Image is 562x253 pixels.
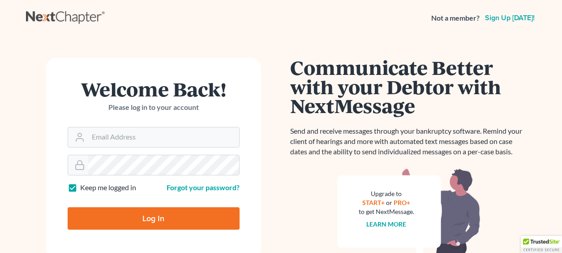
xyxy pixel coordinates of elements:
[290,58,528,115] h1: Communicate Better with your Debtor with NextMessage
[88,127,239,147] input: Email Address
[68,207,240,230] input: Log In
[80,183,136,193] label: Keep me logged in
[359,189,414,198] div: Upgrade to
[366,220,406,228] a: Learn more
[68,79,240,99] h1: Welcome Back!
[521,236,562,253] div: TrustedSite Certified
[362,199,385,206] a: START+
[394,199,410,206] a: PRO+
[386,199,392,206] span: or
[167,183,240,192] a: Forgot your password?
[68,102,240,113] p: Please log in to your account
[290,126,528,157] p: Send and receive messages through your bankruptcy software. Remind your client of hearings and mo...
[431,13,480,23] strong: Not a member?
[483,14,536,22] a: Sign up [DATE]!
[359,207,414,216] div: to get NextMessage.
